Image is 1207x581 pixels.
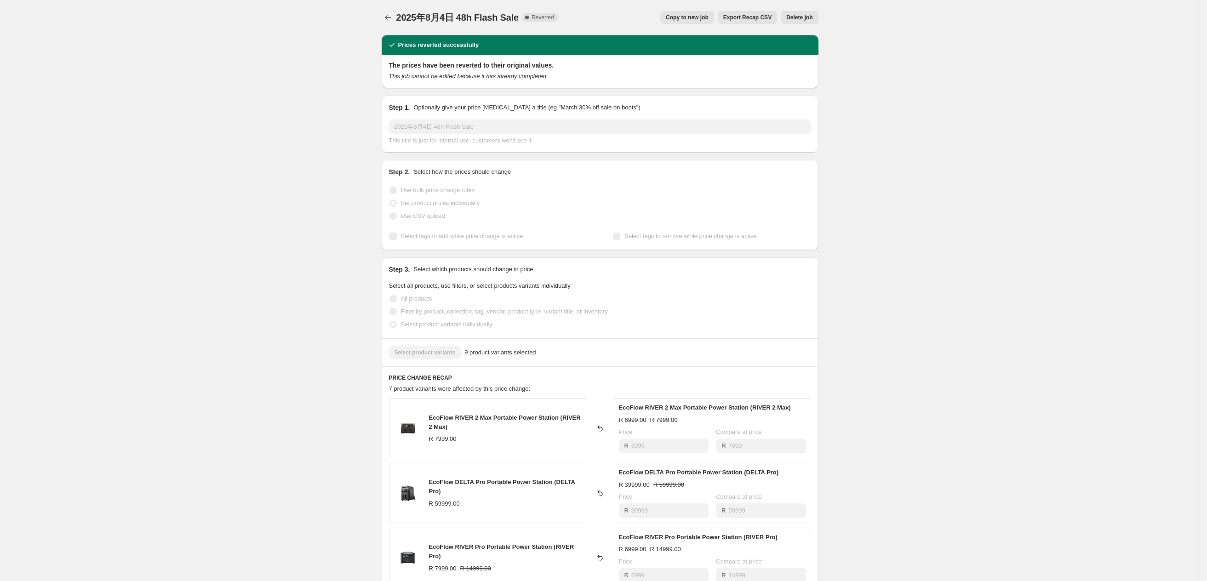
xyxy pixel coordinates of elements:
span: Select all products, use filters, or select products variants individually [389,282,571,289]
div: R 39999.00 [619,480,650,490]
span: 9 product variants selected [464,348,536,357]
span: R [721,442,726,449]
h2: The prices have been reverted to their original values. [389,61,811,70]
span: Reverted [532,14,554,21]
button: Delete job [781,11,818,24]
span: This title is just for internal use, customers won't see it [389,137,532,144]
span: R [624,507,629,514]
i: This job cannot be edited because it has already completed. [389,73,548,80]
span: EcoFlow RIVER 2 Max Portable Power Station (RIVER 2 Max) [429,414,581,430]
span: Select tags to add while price change is active [401,233,523,239]
button: Price change jobs [382,11,395,24]
span: R [624,572,629,579]
span: Compare at price [716,428,762,435]
div: R 6999.00 [619,545,646,554]
h2: Prices reverted successfully [398,40,479,50]
span: EcoFlow RIVER 2 Max Portable Power Station (RIVER 2 Max) [619,404,791,411]
span: EcoFlow RIVER Pro Portable Power Station (RIVER Pro) [619,534,778,541]
span: Export Recap CSV [723,14,772,21]
span: Delete job [786,14,812,21]
img: riverpro1_3x_c2274a61-42f9-4e86-9e79-73ded75ecf64_80x.png [394,544,422,571]
p: Optionally give your price [MEDICAL_DATA] a title (eg "March 30% off sale on boots") [413,103,640,112]
span: Price [619,428,633,435]
button: Copy to new job [660,11,714,24]
span: Filter by product, collection, tag, vendor, product type, variant title, or inventory [401,308,608,315]
span: 7 product variants were affected by this price change: [389,385,531,392]
span: Copy to new job [666,14,709,21]
img: river2max1_3x_9bc7a439-eb1c-4f01-9447-7ef756c5de14_80x.png [394,415,422,442]
strike: R 7999.00 [650,416,678,425]
span: Price [619,493,633,500]
strike: R 14999.00 [460,564,491,573]
span: Set product prices individually [401,199,480,206]
p: Select how the prices should change [413,167,511,177]
h2: Step 2. [389,167,410,177]
input: 30% off holiday sale [389,120,811,134]
button: Export Recap CSV [718,11,777,24]
span: Compare at price [716,493,762,500]
span: R [721,507,726,514]
span: 2025年8月4日 48h Flash Sale [396,12,519,23]
span: EcoFlow DELTA Pro Portable Power Station (DELTA Pro) [619,469,779,476]
span: R [624,442,629,449]
strike: R 59999.00 [653,480,684,490]
p: Select which products should change in price [413,265,533,274]
div: R 6999.00 [619,416,646,425]
div: R 7999.00 [429,434,457,444]
span: All products [401,295,432,302]
span: Use CSV upload [401,212,445,219]
div: R 7999.00 [429,564,457,573]
div: R 59999.00 [429,499,460,508]
span: EcoFlow RIVER Pro Portable Power Station (RIVER Pro) [429,543,574,559]
span: Use bulk price change rules [401,187,475,194]
span: Price [619,558,633,565]
img: Frame1000008016_80x.png [394,479,422,507]
h2: Step 3. [389,265,410,274]
span: R [721,572,726,579]
span: Select product variants individually [401,321,492,328]
h2: Step 1. [389,103,410,112]
span: EcoFlow DELTA Pro Portable Power Station (DELTA Pro) [429,478,575,495]
h6: PRICE CHANGE RECAP [389,374,811,382]
strike: R 14999.00 [650,545,681,554]
span: Select tags to remove while price change is active [624,233,757,239]
span: Compare at price [716,558,762,565]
